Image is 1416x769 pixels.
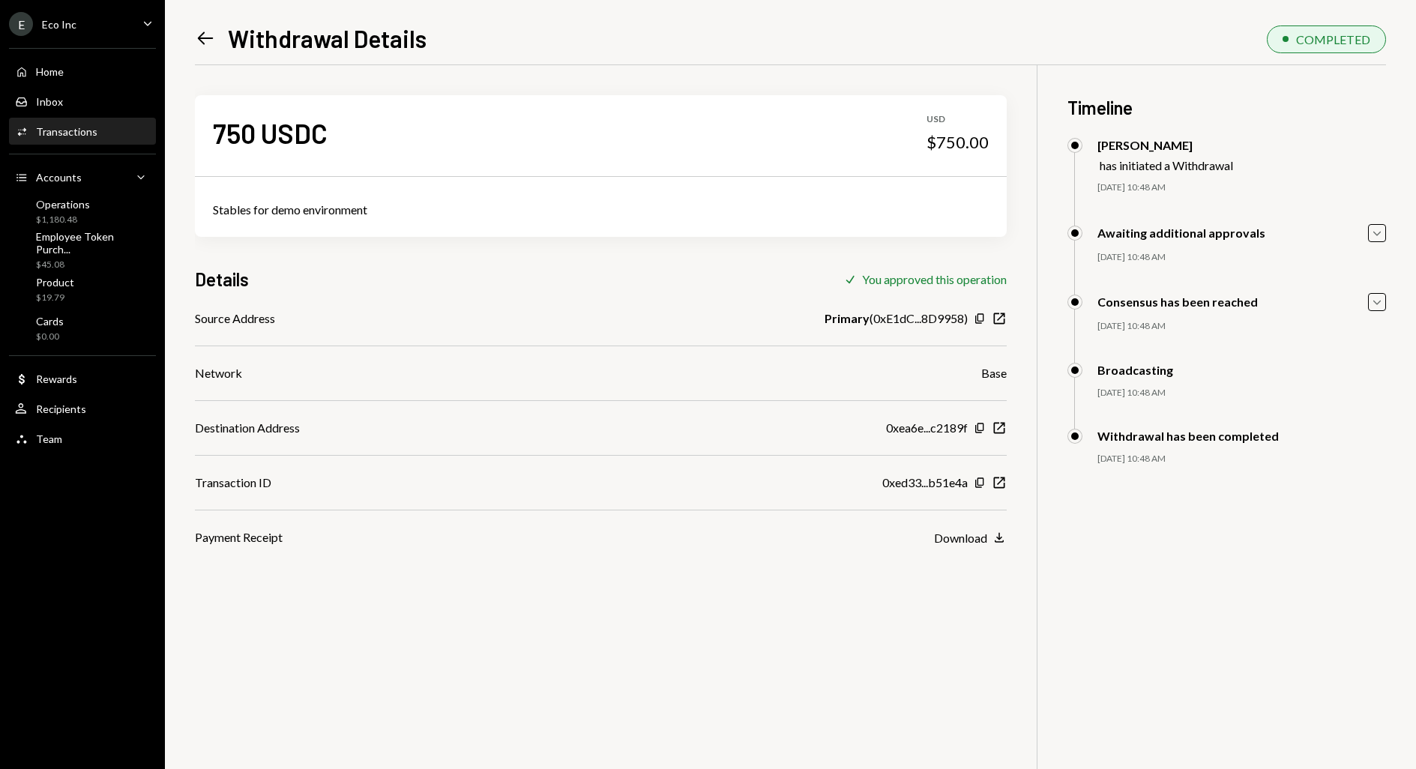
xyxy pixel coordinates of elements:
div: Rewards [36,373,77,385]
a: Inbox [9,88,156,115]
a: Product$19.79 [9,271,156,307]
div: $19.79 [36,292,74,304]
a: Accounts [9,163,156,190]
div: Accounts [36,171,82,184]
div: Eco Inc [42,18,76,31]
div: Destination Address [195,419,300,437]
div: [DATE] 10:48 AM [1097,181,1386,194]
div: Recipients [36,402,86,415]
h1: Withdrawal Details [228,23,427,53]
div: 750 USDC [213,116,328,150]
div: Inbox [36,95,63,108]
a: Employee Token Purch...$45.08 [9,232,156,268]
a: Home [9,58,156,85]
div: [DATE] 10:48 AM [1097,453,1386,465]
div: You approved this operation [862,272,1007,286]
div: 0xed33...b51e4a [882,474,968,492]
div: Transaction ID [195,474,271,492]
div: Employee Token Purch... [36,230,150,256]
div: Stables for demo environment [213,201,989,219]
div: 0xea6e...c2189f [886,419,968,437]
div: [PERSON_NAME] [1097,138,1233,152]
a: Team [9,425,156,452]
div: Product [36,276,74,289]
h3: Details [195,267,249,292]
a: Rewards [9,365,156,392]
div: Consensus has been reached [1097,295,1258,309]
b: Primary [825,310,870,328]
div: [DATE] 10:48 AM [1097,320,1386,333]
div: Network [195,364,242,382]
div: Base [981,364,1007,382]
div: Operations [36,198,90,211]
div: $1,180.48 [36,214,90,226]
a: Recipients [9,395,156,422]
div: Awaiting additional approvals [1097,226,1265,240]
div: Transactions [36,125,97,138]
div: COMPLETED [1296,32,1370,46]
div: $0.00 [36,331,64,343]
div: Download [934,531,987,545]
div: E [9,12,33,36]
div: Cards [36,315,64,328]
div: ( 0xE1dC...8D9958 ) [825,310,968,328]
div: Payment Receipt [195,528,283,546]
h3: Timeline [1067,95,1386,120]
a: Cards$0.00 [9,310,156,346]
div: Team [36,432,62,445]
div: USD [927,113,989,126]
div: $45.08 [36,259,150,271]
div: Withdrawal has been completed [1097,429,1279,443]
button: Download [934,530,1007,546]
div: Broadcasting [1097,363,1173,377]
div: has initiated a Withdrawal [1100,158,1233,172]
div: [DATE] 10:48 AM [1097,251,1386,264]
div: $750.00 [927,132,989,153]
div: Source Address [195,310,275,328]
a: Operations$1,180.48 [9,193,156,229]
a: Transactions [9,118,156,145]
div: [DATE] 10:48 AM [1097,387,1386,399]
div: Home [36,65,64,78]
